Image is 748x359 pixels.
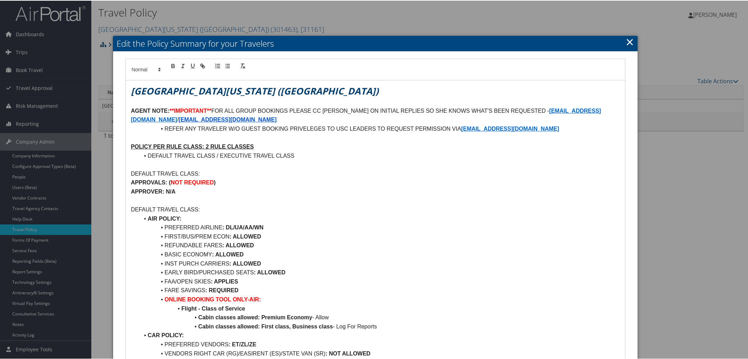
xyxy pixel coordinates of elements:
[139,312,620,321] li: - Allow
[131,143,254,149] u: POLICY PER RULE CLASS: 2 RULE CLASSES
[139,348,620,358] li: VENDORS RIGHT CAR (RG)/EASIRENT (ES)/STATE VAN (SR)
[229,341,230,347] strong: :
[198,314,313,320] strong: Cabin classes allowed: Premium Economy
[131,107,170,113] strong: AGENT NOTE:
[139,151,620,160] li: DEFAULT TRAVEL CLASS / EXECUTIVE TRAVEL CLASS
[214,179,216,185] strong: )
[254,269,286,275] strong: : ALLOWED
[131,106,620,124] p: FOR ALL GROUP BOOKINGS PLEASE CC [PERSON_NAME] ON INITIAL REPLIES SO SHE KNOWS WHAT'S BEEN REQUES...
[131,188,176,194] strong: APPROVER: N/A
[198,323,333,329] strong: Cabin classes allowed: First class, Business class
[232,341,256,347] strong: ET/ZL/ZE
[205,287,238,293] strong: : REQUIRED
[229,260,261,266] strong: : ALLOWED
[139,249,620,259] li: BASIC ECONOMY
[211,278,238,284] strong: : APPLIES
[139,267,620,276] li: EARLY BIRD/PURCHASED SEATS
[139,285,620,294] li: FARE SAVINGS
[230,233,261,239] strong: : ALLOWED
[139,222,620,231] li: PREFERRED AIRLINE
[139,276,620,286] li: FAA/OPEN SKIES
[179,116,277,122] a: [EMAIL_ADDRESS][DOMAIN_NAME]
[222,242,254,248] strong: : ALLOWED
[131,84,379,97] em: [GEOGRAPHIC_DATA][US_STATE] ([GEOGRAPHIC_DATA])
[131,179,171,185] strong: APPROVALS: (
[139,321,620,331] li: - Log For Reports
[148,332,184,338] strong: CAR POLICY:
[139,231,620,241] li: FIRST/BUS/PREM ECON
[131,204,620,214] p: DEFAULT TRAVEL CLASS:
[139,124,620,133] li: REFER ANY TRAVELER W/O GUEST BOOKING PRIVELEGES TO USC LEADERS TO REQUEST PERMISSION VIA
[139,339,620,348] li: PREFERRED VENDORS
[171,179,214,185] strong: NOT REQUIRED
[222,224,263,230] strong: : DL/UA/AA/WN
[139,259,620,268] li: INST PURCH CARRIERS
[212,251,244,257] strong: : ALLOWED
[165,296,261,302] strong: ONLINE BOOKING TOOL ONLY-AIR:
[182,305,245,311] strong: Flight - Class of Service
[626,34,634,48] a: Close
[113,35,638,51] h2: Edit the Policy Summary for your Travelers
[326,350,370,356] strong: : NOT ALLOWED
[131,169,620,178] p: DEFAULT TRAVEL CLASS:
[148,215,182,221] strong: AIR POLICY:
[139,240,620,249] li: REFUNDABLE FARES
[461,125,559,131] a: [EMAIL_ADDRESS][DOMAIN_NAME]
